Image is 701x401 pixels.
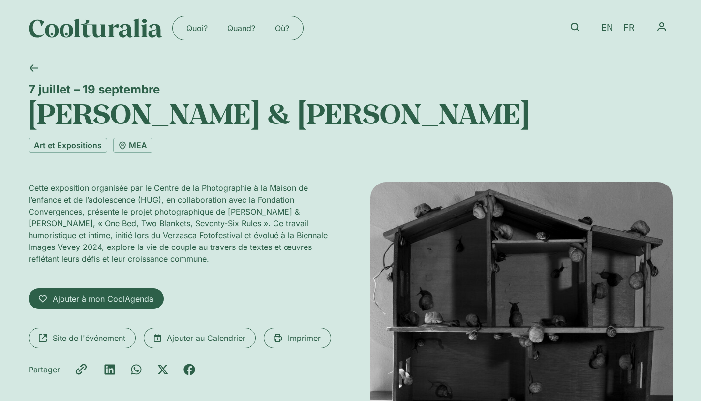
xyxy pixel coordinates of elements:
a: Quoi? [177,20,217,36]
a: EN [596,21,618,35]
div: Partager [29,364,60,375]
span: Ajouter à mon CoolAgenda [53,293,153,305]
a: Site de l'événement [29,328,136,348]
a: Ajouter à mon CoolAgenda [29,288,164,309]
a: MEA [113,138,152,153]
nav: Menu [650,16,673,38]
div: 7 juillet – 19 septembre [29,82,673,96]
div: Partager sur whatsapp [130,364,142,375]
button: Permuter le menu [650,16,673,38]
nav: Menu [177,20,299,36]
div: Partager sur linkedin [104,364,116,375]
span: Site de l'événement [53,332,125,344]
a: Imprimer [264,328,331,348]
a: Quand? [217,20,265,36]
span: FR [623,23,635,33]
a: Ajouter au Calendrier [144,328,256,348]
h1: [PERSON_NAME] & [PERSON_NAME] [29,96,673,130]
div: Partager sur x-twitter [157,364,169,375]
span: EN [601,23,613,33]
a: Art et Expositions [29,138,107,153]
span: Ajouter au Calendrier [167,332,245,344]
span: Imprimer [288,332,321,344]
p: Cette exposition organisée par le Centre de la Photographie à la Maison de l’enfance et de l’adol... [29,182,331,265]
a: FR [618,21,640,35]
div: Partager sur facebook [183,364,195,375]
a: Où? [265,20,299,36]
